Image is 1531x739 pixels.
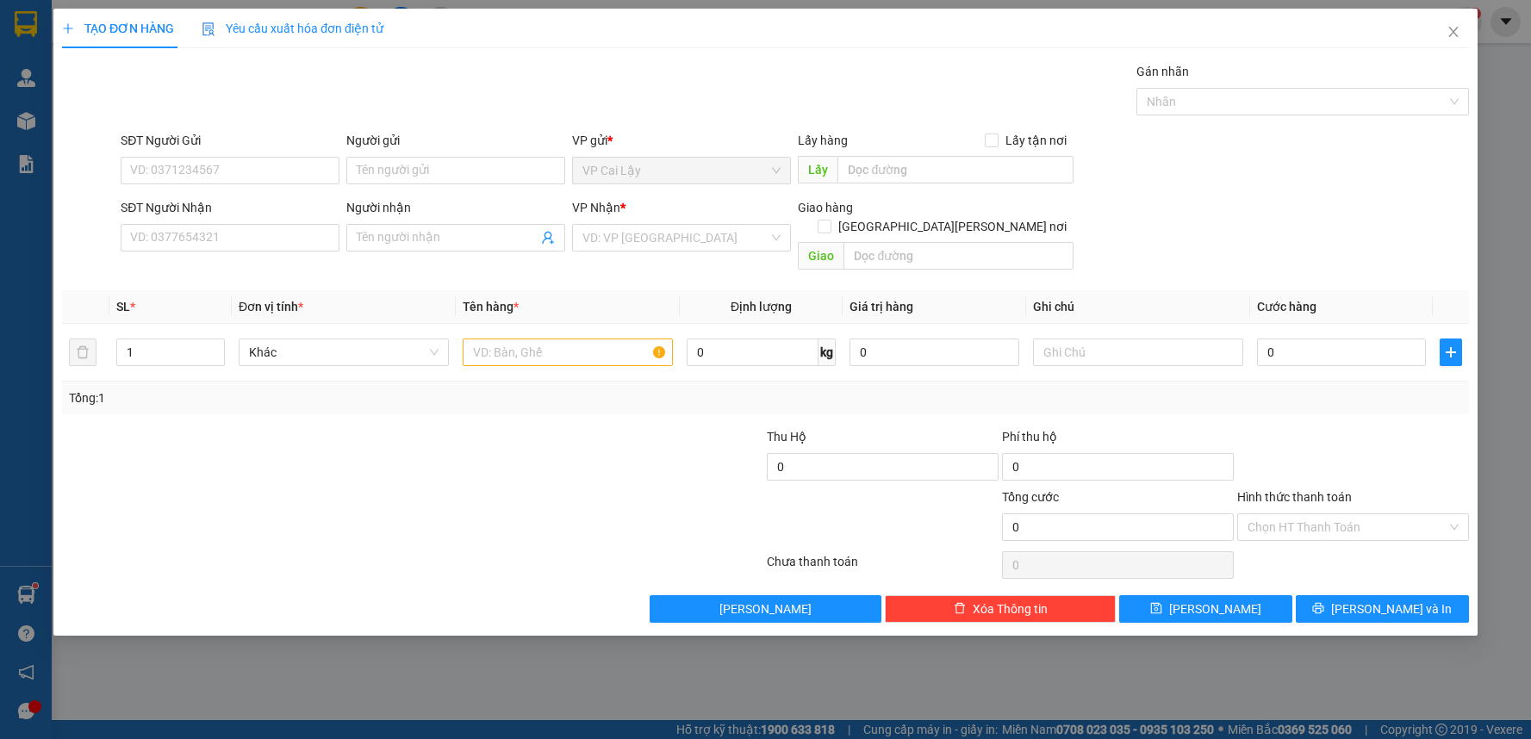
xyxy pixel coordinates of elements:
[116,300,130,314] span: SL
[573,201,621,214] span: VP Nhận
[239,300,303,314] span: Đơn vị tính
[1120,595,1293,623] button: save[PERSON_NAME]
[799,201,854,214] span: Giao hàng
[202,22,383,35] span: Yêu cầu xuất hóa đơn điện tử
[1440,338,1461,366] button: plus
[954,602,966,616] span: delete
[1002,490,1059,504] span: Tổng cước
[799,242,844,270] span: Giao
[1150,602,1162,616] span: save
[719,599,812,618] span: [PERSON_NAME]
[885,595,1117,623] button: deleteXóa Thông tin
[1447,25,1460,39] span: close
[1313,602,1325,616] span: printer
[850,338,1019,366] input: 0
[62,22,74,34] span: plus
[838,156,1074,183] input: Dọc đường
[1332,599,1453,618] span: [PERSON_NAME] và In
[1441,345,1460,359] span: plus
[1033,338,1243,366] input: Ghi Chú
[346,131,565,150] div: Người gửi
[62,22,174,35] span: TẠO ĐƠN HÀNG
[999,131,1074,150] span: Lấy tận nơi
[1002,427,1234,453] div: Phí thu hộ
[765,552,1000,582] div: Chưa thanh toán
[818,338,836,366] span: kg
[973,599,1048,618] span: Xóa Thông tin
[1429,9,1478,57] button: Close
[799,156,838,183] span: Lấy
[1137,65,1190,78] label: Gán nhãn
[573,131,792,150] div: VP gửi
[542,231,556,245] span: user-add
[1257,300,1316,314] span: Cước hàng
[463,338,673,366] input: VD: Bàn, Ghế
[121,131,339,150] div: SĐT Người Gửi
[731,300,792,314] span: Định lượng
[1169,599,1261,618] span: [PERSON_NAME]
[1237,490,1352,504] label: Hình thức thanh toán
[1026,290,1250,324] th: Ghi chú
[202,22,215,36] img: icon
[650,595,881,623] button: [PERSON_NAME]
[249,339,439,365] span: Khác
[69,388,591,407] div: Tổng: 1
[1296,595,1469,623] button: printer[PERSON_NAME] và In
[346,198,565,217] div: Người nhận
[850,300,913,314] span: Giá trị hàng
[69,338,96,366] button: delete
[767,430,806,444] span: Thu Hộ
[844,242,1074,270] input: Dọc đường
[831,217,1074,236] span: [GEOGRAPHIC_DATA][PERSON_NAME] nơi
[121,198,339,217] div: SĐT Người Nhận
[463,300,519,314] span: Tên hàng
[583,158,781,183] span: VP Cai Lậy
[799,134,849,147] span: Lấy hàng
